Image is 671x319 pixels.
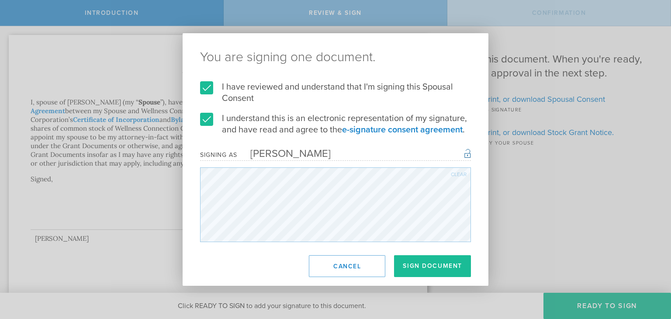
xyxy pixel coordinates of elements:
a: e-signature consent agreement [342,125,463,135]
iframe: Chat Widget [627,251,671,293]
label: I understand this is an electronic representation of my signature, and have read and agree to the . [200,113,471,135]
div: [PERSON_NAME] [237,147,331,160]
button: Cancel [309,255,385,277]
ng-pluralize: You are signing one document. [200,51,471,64]
label: I have reviewed and understand that I'm signing this Spousal Consent [200,81,471,104]
div: Signing as [200,151,237,159]
button: Sign Document [394,255,471,277]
